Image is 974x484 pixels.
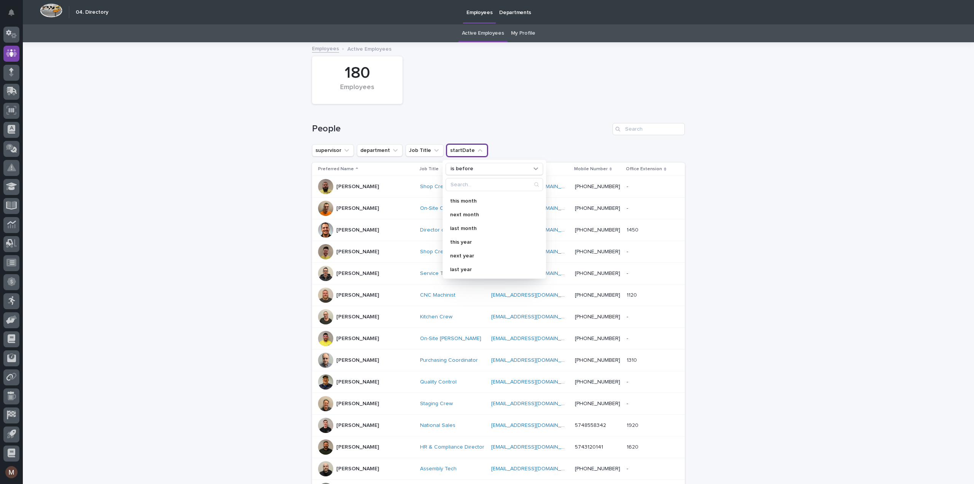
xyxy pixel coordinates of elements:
[450,253,531,258] p: next year
[420,401,453,407] a: Staging Crew
[312,241,685,263] tr: [PERSON_NAME]Shop Crew [EMAIL_ADDRESS][DOMAIN_NAME] [PHONE_NUMBER]--
[627,291,638,299] p: 1120
[312,44,339,53] a: Employees
[575,336,620,341] a: [PHONE_NUMBER]
[312,123,610,134] h1: People
[419,165,439,173] p: Job Title
[312,306,685,328] tr: [PERSON_NAME]Kitchen Crew [EMAIL_ADDRESS][DOMAIN_NAME] [PHONE_NUMBER]--
[450,239,531,244] p: this year
[312,436,685,458] tr: [PERSON_NAME]HR & Compliance Director [EMAIL_ADDRESS][DOMAIN_NAME] 574312014116201620
[575,358,620,363] a: [PHONE_NUMBER]
[312,284,685,306] tr: [PERSON_NAME]CNC Machinist [EMAIL_ADDRESS][DOMAIN_NAME] [PHONE_NUMBER]11201120
[627,377,630,385] p: -
[575,444,603,450] a: 5743120141
[450,225,531,231] p: last month
[10,9,19,21] div: Notifications
[336,335,379,342] p: [PERSON_NAME]
[420,422,455,429] a: National Sales
[336,422,379,429] p: [PERSON_NAME]
[336,292,379,299] p: [PERSON_NAME]
[420,466,457,472] a: Assembly Tech
[357,144,403,157] button: department
[336,401,379,407] p: [PERSON_NAME]
[627,464,630,472] p: -
[325,83,390,99] div: Employees
[575,227,620,233] a: [PHONE_NUMBER]
[420,249,447,255] a: Shop Crew
[491,444,577,450] a: [EMAIL_ADDRESS][DOMAIN_NAME]
[575,206,620,211] a: [PHONE_NUMBER]
[336,249,379,255] p: [PERSON_NAME]
[3,464,19,480] button: users-avatar
[450,212,531,217] p: next month
[575,379,620,385] a: [PHONE_NUMBER]
[450,267,531,272] p: last year
[575,401,620,406] a: [PHONE_NUMBER]
[627,442,640,450] p: 1620
[420,314,452,320] a: Kitchen Crew
[491,292,577,298] a: [EMAIL_ADDRESS][DOMAIN_NAME]
[420,184,447,190] a: Shop Crew
[462,24,504,42] a: Active Employees
[491,336,577,341] a: [EMAIL_ADDRESS][DOMAIN_NAME]
[406,144,444,157] button: Job Title
[336,205,379,212] p: [PERSON_NAME]
[420,205,453,212] a: On-Site Crew
[420,270,452,277] a: Service Tech
[336,444,379,450] p: [PERSON_NAME]
[336,227,379,233] p: [PERSON_NAME]
[491,379,577,385] a: [EMAIL_ADDRESS][DOMAIN_NAME]
[336,466,379,472] p: [PERSON_NAME]
[627,312,630,320] p: -
[312,371,685,393] tr: [PERSON_NAME]Quality Control [EMAIL_ADDRESS][DOMAIN_NAME] [PHONE_NUMBER]--
[312,263,685,284] tr: [PERSON_NAME]Service Tech [EMAIL_ADDRESS][DOMAIN_NAME] [PHONE_NUMBER]--
[420,292,455,299] a: CNC Machinist
[627,247,630,255] p: -
[574,165,608,173] p: Mobile Number
[575,271,620,276] a: [PHONE_NUMBER]
[420,227,474,233] a: Director of Production
[450,198,531,203] p: this month
[626,165,662,173] p: Office Extension
[575,423,606,428] a: 5748558342
[627,399,630,407] p: -
[627,225,640,233] p: 1450
[318,165,354,173] p: Preferred Name
[491,401,577,406] a: [EMAIL_ADDRESS][DOMAIN_NAME]
[627,334,630,342] p: -
[336,314,379,320] p: [PERSON_NAME]
[447,144,487,157] button: startDate
[336,379,379,385] p: [PERSON_NAME]
[420,379,457,385] a: Quality Control
[575,184,620,189] a: [PHONE_NUMBER]
[575,249,620,254] a: [PHONE_NUMBER]
[336,184,379,190] p: [PERSON_NAME]
[336,270,379,277] p: [PERSON_NAME]
[491,423,577,428] a: [EMAIL_ADDRESS][DOMAIN_NAME]
[511,24,535,42] a: My Profile
[325,64,390,83] div: 180
[613,123,685,135] input: Search
[347,44,392,53] p: Active Employees
[420,335,481,342] a: On-Site [PERSON_NAME]
[420,357,478,364] a: Purchasing Coordinator
[575,466,620,471] a: [PHONE_NUMBER]
[312,198,685,219] tr: [PERSON_NAME]On-Site Crew [EMAIL_ADDRESS][DOMAIN_NAME] [PHONE_NUMBER]--
[491,466,577,471] a: [EMAIL_ADDRESS][DOMAIN_NAME]
[76,9,108,16] h2: 04. Directory
[312,176,685,198] tr: [PERSON_NAME]Shop Crew [EMAIL_ADDRESS][DOMAIN_NAME] [PHONE_NUMBER]--
[446,178,543,190] input: Search
[627,356,638,364] p: 1310
[575,292,620,298] a: [PHONE_NUMBER]
[312,350,685,371] tr: [PERSON_NAME]Purchasing Coordinator [EMAIL_ADDRESS][DOMAIN_NAME] [PHONE_NUMBER]13101310
[627,269,630,277] p: -
[446,178,543,191] div: Search
[40,3,62,18] img: Workspace Logo
[575,314,620,319] a: [PHONE_NUMBER]
[312,219,685,241] tr: [PERSON_NAME]Director of Production [EMAIL_ADDRESS][DOMAIN_NAME] [PHONE_NUMBER]14501450
[627,421,640,429] p: 1920
[491,314,577,319] a: [EMAIL_ADDRESS][DOMAIN_NAME]
[420,444,484,450] a: HR & Compliance Director
[627,204,630,212] p: -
